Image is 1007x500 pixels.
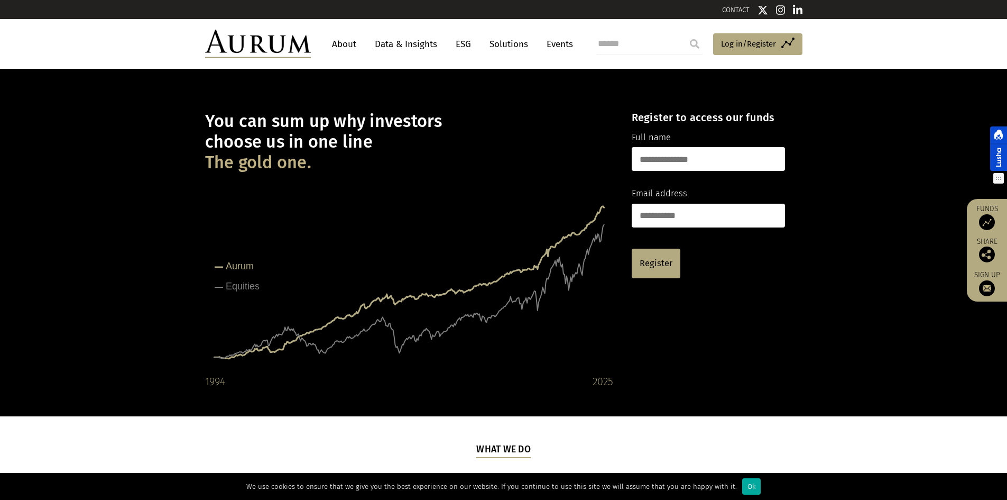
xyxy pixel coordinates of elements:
[972,238,1002,262] div: Share
[742,478,761,495] div: Ok
[226,281,260,292] tspan: Equities
[972,204,1002,230] a: Funds
[972,270,1002,296] a: Sign up
[722,6,750,14] a: CONTACT
[713,33,802,56] a: Log in/Register
[476,443,531,458] h5: What we do
[979,247,995,262] img: Share this post
[450,34,476,54] a: ESG
[632,249,680,278] a: Register
[979,214,995,230] img: Access Funds
[205,111,613,173] h1: You can sum up why investors choose us in one line
[541,34,573,54] a: Events
[205,30,311,58] img: Aurum
[632,111,785,124] h4: Register to access our funds
[593,373,613,390] div: 2025
[369,34,442,54] a: Data & Insights
[793,5,802,15] img: Linkedin icon
[721,38,776,50] span: Log in/Register
[684,33,705,54] input: Submit
[776,5,786,15] img: Instagram icon
[205,373,225,390] div: 1994
[205,152,311,173] span: The gold one.
[484,34,533,54] a: Solutions
[757,5,768,15] img: Twitter icon
[979,280,995,296] img: Sign up to our newsletter
[632,187,687,201] label: Email address
[226,261,254,271] tspan: Aurum
[632,131,671,144] label: Full name
[327,34,362,54] a: About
